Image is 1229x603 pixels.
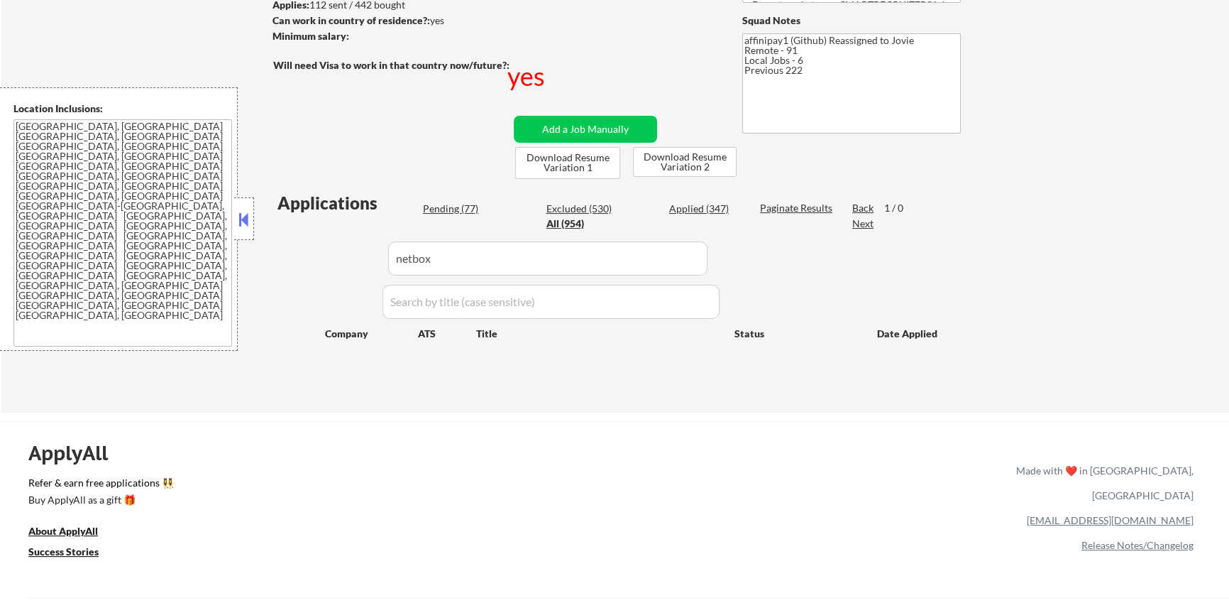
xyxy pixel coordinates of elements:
[633,147,737,177] button: Download Resume Variation 2
[884,201,917,215] div: 1 / 0
[28,525,98,537] u: About ApplyAll
[514,116,657,143] button: Add a Job Manually
[28,493,170,511] a: Buy ApplyAll as a gift 🎁
[28,545,99,558] u: Success Stories
[852,217,875,231] div: Next
[388,241,707,276] input: Search by company (case sensitive)
[273,59,509,71] strong: Will need Visa to work in that country now/future?:
[272,14,430,26] strong: Can work in country of residence?:
[28,478,720,493] a: Refer & earn free applications 👯‍♀️
[476,327,721,341] div: Title
[1081,539,1194,551] a: Release Notes/Changelog
[13,102,232,116] div: Location Inclusions:
[760,201,836,215] div: Paginate Results
[423,202,494,216] div: Pending (77)
[418,327,476,341] div: ATS
[507,58,548,94] div: yes
[1010,458,1194,508] div: Made with ❤️ in [GEOGRAPHIC_DATA], [GEOGRAPHIC_DATA]
[1027,514,1194,526] a: [EMAIL_ADDRESS][DOMAIN_NAME]
[877,327,939,341] div: Date Applied
[28,495,170,505] div: Buy ApplyAll as a gift 🎁
[515,147,620,179] button: Download Resume Variation 1
[852,201,875,215] div: Back
[382,285,720,319] input: Search by title (case sensitive)
[277,195,418,212] div: Applications
[28,524,118,542] a: About ApplyAll
[669,202,740,216] div: Applied (347)
[28,441,124,465] div: ApplyAll
[734,320,856,346] div: Status
[272,13,505,28] div: yes
[272,30,349,42] strong: Minimum salary:
[742,13,961,28] div: Squad Notes
[546,217,617,231] div: All (954)
[28,545,118,563] a: Success Stories
[325,327,418,341] div: Company
[546,202,617,216] div: Excluded (530)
